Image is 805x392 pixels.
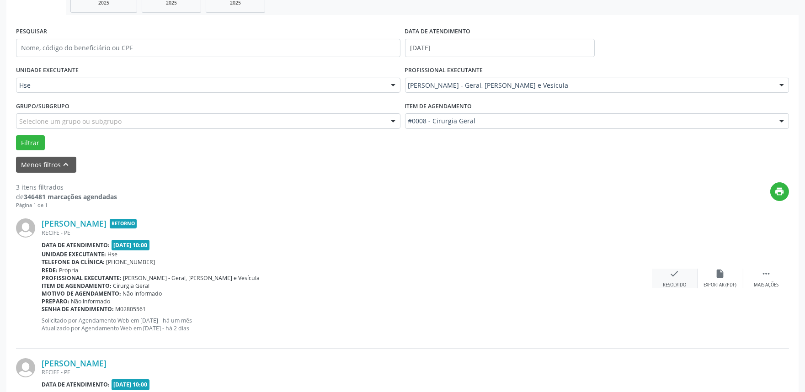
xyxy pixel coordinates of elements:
[59,266,79,274] span: Própria
[123,274,260,282] span: [PERSON_NAME] - Geral, [PERSON_NAME] e Vesícula
[16,358,35,377] img: img
[754,282,778,288] div: Mais ações
[16,157,76,173] button: Menos filtroskeyboard_arrow_up
[770,182,789,201] button: print
[405,39,595,57] input: Selecione um intervalo
[107,258,155,266] span: [PHONE_NUMBER]
[405,25,471,39] label: DATA DE ATENDIMENTO
[61,159,71,170] i: keyboard_arrow_up
[42,266,58,274] b: Rede:
[663,282,686,288] div: Resolvido
[761,269,771,279] i: 
[112,379,150,390] span: [DATE] 10:00
[16,64,79,78] label: UNIDADE EXECUTANTE
[123,290,162,297] span: Não informado
[42,368,652,376] div: RECIFE - PE
[112,240,150,250] span: [DATE] 10:00
[71,297,111,305] span: Não informado
[405,64,483,78] label: PROFISSIONAL EXECUTANTE
[16,39,400,57] input: Nome, código do beneficiário ou CPF
[113,282,150,290] span: Cirurgia Geral
[42,297,69,305] b: Preparo:
[16,25,47,39] label: PESQUISAR
[42,381,110,388] b: Data de atendimento:
[42,229,652,237] div: RECIFE - PE
[408,117,771,126] span: #0008 - Cirurgia Geral
[16,218,35,238] img: img
[405,99,472,113] label: Item de agendamento
[775,186,785,196] i: print
[24,192,117,201] strong: 346481 marcações agendadas
[42,258,105,266] b: Telefone da clínica:
[715,269,725,279] i: insert_drive_file
[16,192,117,201] div: de
[110,219,137,228] span: Retorno
[116,305,146,313] span: M02805561
[42,317,652,332] p: Solicitado por Agendamento Web em [DATE] - há um mês Atualizado por Agendamento Web em [DATE] - h...
[42,218,107,228] a: [PERSON_NAME]
[42,305,114,313] b: Senha de atendimento:
[108,250,118,258] span: Hse
[408,81,771,90] span: [PERSON_NAME] - Geral, [PERSON_NAME] e Vesícula
[42,241,110,249] b: Data de atendimento:
[670,269,680,279] i: check
[42,290,121,297] b: Motivo de agendamento:
[16,135,45,151] button: Filtrar
[19,117,122,126] span: Selecione um grupo ou subgrupo
[704,282,737,288] div: Exportar (PDF)
[16,99,69,113] label: Grupo/Subgrupo
[19,81,382,90] span: Hse
[42,282,112,290] b: Item de agendamento:
[42,358,107,368] a: [PERSON_NAME]
[16,201,117,209] div: Página 1 de 1
[42,250,106,258] b: Unidade executante:
[42,274,122,282] b: Profissional executante:
[16,182,117,192] div: 3 itens filtrados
